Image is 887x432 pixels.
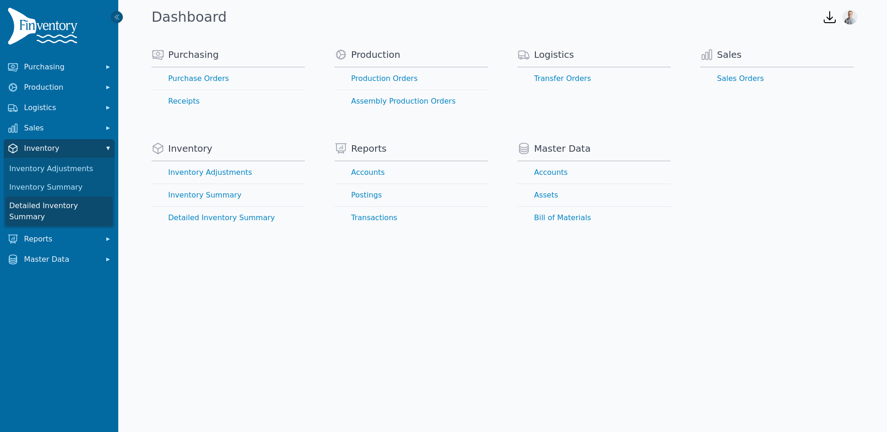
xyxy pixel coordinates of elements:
[534,48,574,61] span: Logistics
[24,102,98,113] span: Logistics
[152,207,305,229] a: Detailed Inventory Summary
[4,78,115,97] button: Production
[517,68,671,90] a: Transfer Orders
[152,68,305,90] a: Purchase Orders
[4,230,115,248] button: Reports
[24,254,98,265] span: Master Data
[351,48,400,61] span: Production
[334,184,488,206] a: Postings
[4,58,115,76] button: Purchasing
[24,123,98,134] span: Sales
[152,9,227,25] h1: Dashboard
[843,10,857,25] img: Joshua Benton
[152,161,305,184] a: Inventory Adjustments
[168,48,219,61] span: Purchasing
[24,234,98,245] span: Reports
[7,7,81,49] img: Finventory
[4,139,115,158] button: Inventory
[6,178,113,197] a: Inventory Summary
[152,90,305,112] a: Receipts
[717,48,741,61] span: Sales
[24,143,98,154] span: Inventory
[334,90,488,112] a: Assembly Production Orders
[4,99,115,117] button: Logistics
[351,142,387,155] span: Reports
[517,207,671,229] a: Bill of Materials
[334,68,488,90] a: Production Orders
[517,184,671,206] a: Assets
[24,62,98,73] span: Purchasing
[6,197,113,226] a: Detailed Inventory Summary
[4,119,115,137] button: Sales
[534,142,590,155] span: Master Data
[700,68,854,90] a: Sales Orders
[334,207,488,229] a: Transactions
[24,82,98,93] span: Production
[517,161,671,184] a: Accounts
[334,161,488,184] a: Accounts
[4,250,115,269] button: Master Data
[6,160,113,178] a: Inventory Adjustments
[168,142,213,155] span: Inventory
[152,184,305,206] a: Inventory Summary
